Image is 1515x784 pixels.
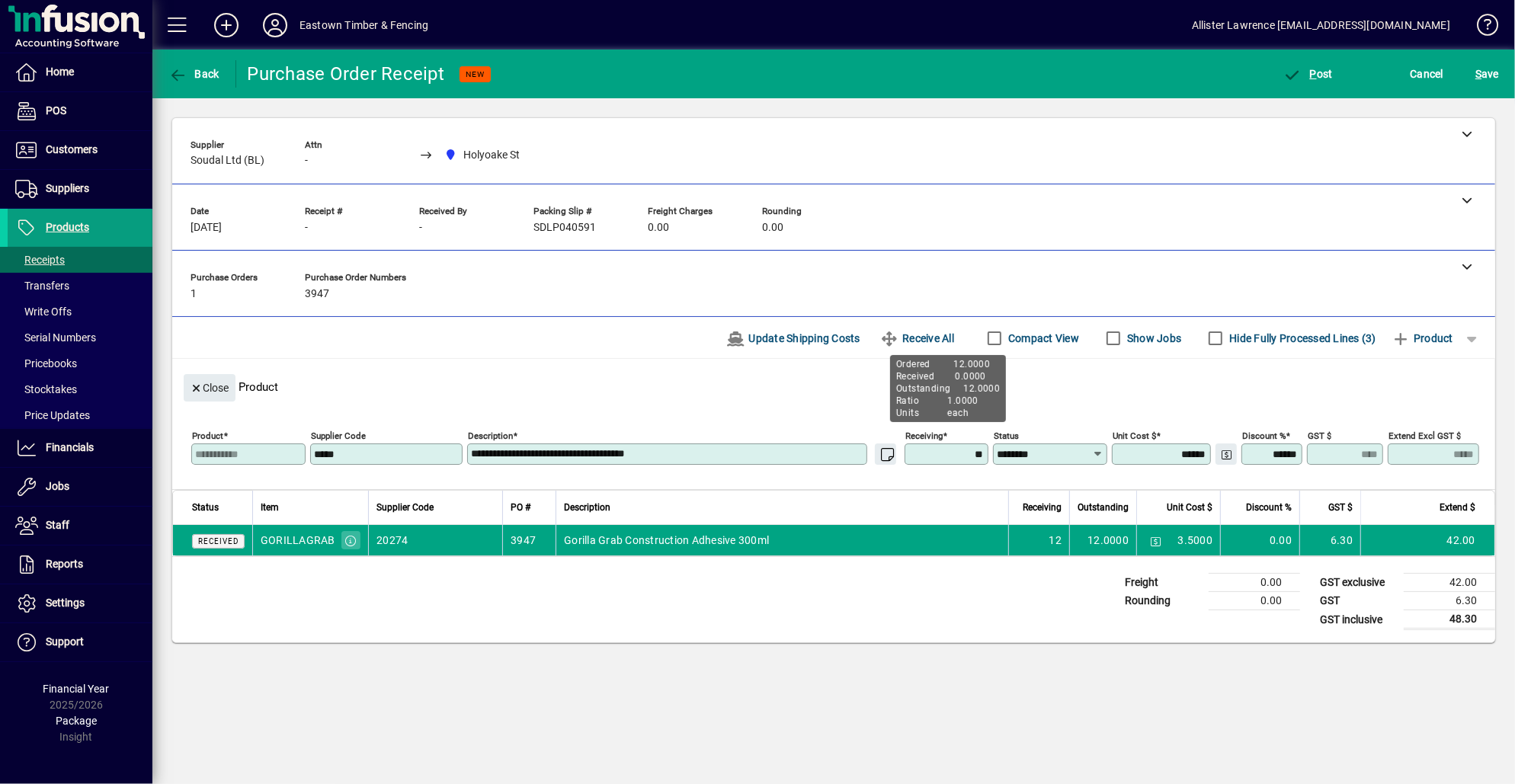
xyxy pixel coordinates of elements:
[1388,430,1461,441] mat-label: Extend excl GST $
[533,222,596,234] span: SDLP040591
[261,499,279,516] span: Item
[1308,430,1331,441] mat-label: GST $
[191,155,264,167] span: Soudal Ltd (BL)
[172,359,1495,405] div: Product
[8,623,152,661] a: Support
[564,499,610,516] span: Description
[1005,331,1079,346] label: Compact View
[1209,574,1300,592] td: 0.00
[8,247,152,273] a: Receipts
[1411,62,1444,86] span: Cancel
[305,222,308,234] span: -
[1216,443,1237,465] button: Change Price Levels
[8,273,152,299] a: Transfers
[1440,499,1475,516] span: Extend $
[376,499,434,516] span: Supplier Code
[8,584,152,622] a: Settings
[184,374,235,402] button: Close
[305,155,308,167] span: -
[502,525,556,555] td: 3947
[556,525,1008,555] td: Gorilla Grab Construction Adhesive 300ml
[8,325,152,350] a: Serial Numbers
[1192,13,1450,37] div: Allister Lawrence [EMAIL_ADDRESS][DOMAIN_NAME]
[994,430,1019,441] mat-label: Status
[56,715,97,727] span: Package
[198,537,239,546] span: Received
[15,280,69,292] span: Transfers
[1384,325,1461,352] button: Product
[165,60,223,88] button: Back
[1246,499,1292,516] span: Discount %
[15,383,77,395] span: Stocktakes
[46,441,94,453] span: Financials
[1117,592,1209,610] td: Rounding
[1392,326,1453,350] span: Product
[1404,610,1495,629] td: 48.30
[311,430,366,441] mat-label: Supplier Code
[1299,525,1360,555] td: 6.30
[720,325,866,352] button: Update Shipping Costs
[8,350,152,376] a: Pricebooks
[1404,574,1495,592] td: 42.00
[1312,574,1404,592] td: GST exclusive
[905,430,943,441] mat-label: Receiving
[46,104,66,117] span: POS
[202,11,251,39] button: Add
[1280,60,1337,88] button: Post
[43,683,110,695] span: Financial Year
[1283,68,1333,80] span: ost
[192,430,223,441] mat-label: Product
[15,306,72,318] span: Write Offs
[299,13,428,37] div: Eastown Timber & Fencing
[8,53,152,91] a: Home
[419,222,422,234] span: -
[1069,525,1136,555] td: 12.0000
[1310,68,1317,80] span: P
[8,92,152,130] a: POS
[8,376,152,402] a: Stocktakes
[8,546,152,584] a: Reports
[1475,62,1499,86] span: ave
[1117,574,1209,592] td: Freight
[8,299,152,325] a: Write Offs
[1404,592,1495,610] td: 6.30
[15,254,65,266] span: Receipts
[1124,331,1181,346] label: Show Jobs
[762,222,783,234] span: 0.00
[1407,60,1448,88] button: Cancel
[440,146,527,165] span: Holyoake St
[152,60,236,88] app-page-header-button: Back
[1220,525,1299,555] td: 0.00
[46,597,85,609] span: Settings
[874,325,960,352] button: Receive All
[168,68,219,80] span: Back
[1472,60,1503,88] button: Save
[251,11,299,39] button: Profile
[1475,68,1481,80] span: S
[466,69,485,79] span: NEW
[880,326,954,350] span: Receive All
[46,635,84,648] span: Support
[1328,499,1353,516] span: GST $
[46,143,98,155] span: Customers
[46,182,89,194] span: Suppliers
[463,147,520,163] span: Holyoake St
[1167,499,1212,516] span: Unit Cost $
[1209,592,1300,610] td: 0.00
[8,507,152,545] a: Staff
[46,221,89,233] span: Products
[8,402,152,428] a: Price Updates
[468,430,513,441] mat-label: Description
[15,331,96,344] span: Serial Numbers
[46,519,69,531] span: Staff
[1226,331,1376,346] label: Hide Fully Processed Lines (3)
[648,222,669,234] span: 0.00
[180,380,239,394] app-page-header-button: Close
[1145,530,1166,551] button: Change Price Levels
[1078,499,1129,516] span: Outstanding
[1360,525,1494,555] td: 42.00
[1113,430,1156,441] mat-label: Unit Cost $
[15,409,90,421] span: Price Updates
[511,499,530,516] span: PO #
[1242,430,1286,441] mat-label: Discount %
